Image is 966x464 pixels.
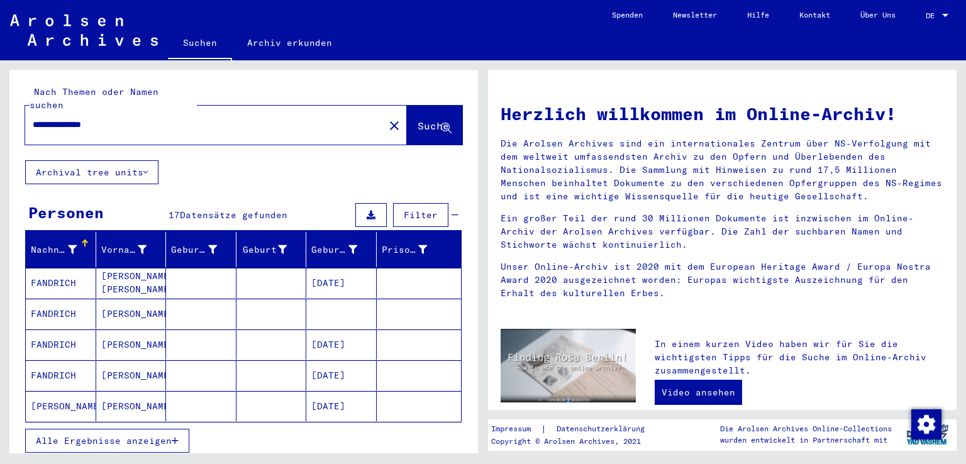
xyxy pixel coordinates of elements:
[382,243,428,257] div: Prisoner #
[241,243,287,257] div: Geburt‏
[382,240,447,260] div: Prisoner #
[491,436,660,447] p: Copyright © Arolsen Archives, 2021
[491,423,660,436] div: |
[306,329,377,360] mat-cell: [DATE]
[31,243,77,257] div: Nachname
[306,232,377,267] mat-header-cell: Geburtsdatum
[26,391,96,421] mat-cell: [PERSON_NAME]
[166,232,236,267] mat-header-cell: Geburtsname
[501,137,944,203] p: Die Arolsen Archives sind ein internationales Zentrum über NS-Verfolgung mit dem weltweit umfasse...
[96,391,167,421] mat-cell: [PERSON_NAME]
[720,423,892,434] p: Die Arolsen Archives Online-Collections
[26,329,96,360] mat-cell: FANDRICH
[180,209,287,221] span: Datensätze gefunden
[720,434,892,446] p: wurden entwickelt in Partnerschaft mit
[655,338,944,377] p: In einem kurzen Video haben wir für Sie die wichtigsten Tipps für die Suche im Online-Archiv zusa...
[26,268,96,298] mat-cell: FANDRICH
[501,329,636,402] img: video.jpg
[96,232,167,267] mat-header-cell: Vorname
[101,240,166,260] div: Vorname
[306,268,377,298] mat-cell: [DATE]
[169,209,180,221] span: 17
[306,391,377,421] mat-cell: [DATE]
[96,268,167,298] mat-cell: [PERSON_NAME] [PERSON_NAME]
[501,212,944,251] p: Ein großer Teil der rund 30 Millionen Dokumente ist inzwischen im Online-Archiv der Arolsen Archi...
[311,243,357,257] div: Geburtsdatum
[171,240,236,260] div: Geburtsname
[491,423,541,436] a: Impressum
[26,299,96,329] mat-cell: FANDRICH
[36,435,172,446] span: Alle Ergebnisse anzeigen
[407,106,462,145] button: Suche
[911,409,941,439] img: Zustimmung ändern
[31,240,96,260] div: Nachname
[10,14,158,46] img: Arolsen_neg.svg
[393,203,448,227] button: Filter
[168,28,232,60] a: Suchen
[382,113,407,138] button: Clear
[171,243,217,257] div: Geburtsname
[377,232,462,267] mat-header-cell: Prisoner #
[655,380,742,405] a: Video ansehen
[26,232,96,267] mat-header-cell: Nachname
[232,28,347,58] a: Archiv erkunden
[26,360,96,390] mat-cell: FANDRICH
[96,360,167,390] mat-cell: [PERSON_NAME]
[101,243,147,257] div: Vorname
[306,360,377,390] mat-cell: [DATE]
[547,423,660,436] a: Datenschutzerklärung
[501,101,944,127] h1: Herzlich willkommen im Online-Archiv!
[28,201,104,224] div: Personen
[96,329,167,360] mat-cell: [PERSON_NAME]
[501,260,944,300] p: Unser Online-Archiv ist 2020 mit dem European Heritage Award / Europa Nostra Award 2020 ausgezeic...
[236,232,307,267] mat-header-cell: Geburt‏
[25,429,189,453] button: Alle Ergebnisse anzeigen
[96,299,167,329] mat-cell: [PERSON_NAME]
[241,240,306,260] div: Geburt‏
[926,11,940,20] span: DE
[311,240,376,260] div: Geburtsdatum
[25,160,158,184] button: Archival tree units
[418,119,449,132] span: Suche
[904,419,951,450] img: yv_logo.png
[30,86,158,111] mat-label: Nach Themen oder Namen suchen
[387,118,402,133] mat-icon: close
[404,209,438,221] span: Filter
